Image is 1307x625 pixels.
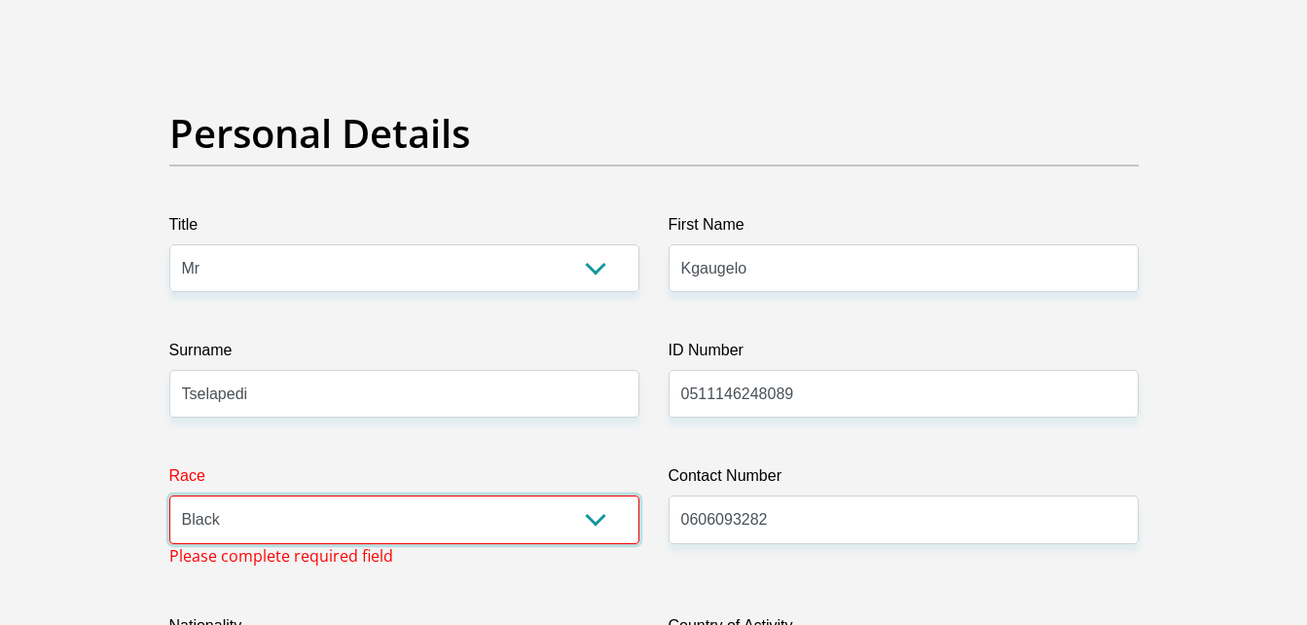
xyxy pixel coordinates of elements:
label: First Name [669,213,1139,244]
input: Surname [169,370,639,418]
span: Please complete required field [169,544,393,568]
input: First Name [669,244,1139,292]
input: ID Number [669,370,1139,418]
label: ID Number [669,339,1139,370]
label: Surname [169,339,639,370]
label: Title [169,213,639,244]
h2: Personal Details [169,110,1139,157]
input: Contact Number [669,496,1139,543]
label: Contact Number [669,464,1139,496]
label: Race [169,464,639,496]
